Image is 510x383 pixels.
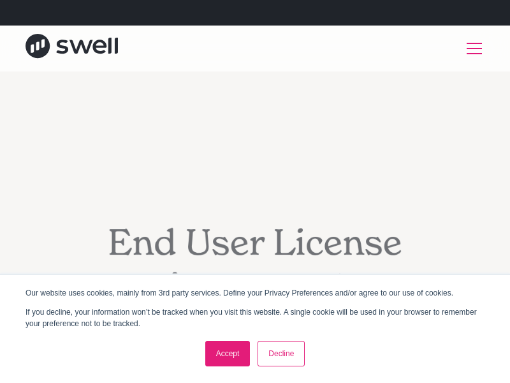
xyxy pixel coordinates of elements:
p: If you decline, your information won’t be tracked when you visit this website. A single cookie wi... [25,306,484,329]
h1: End User License Agreement [20,222,490,307]
div: menu [459,33,484,64]
p: Our website uses cookies, mainly from 3rd party services. Define your Privacy Preferences and/or ... [25,287,484,299]
a: home [25,34,118,63]
a: Decline [258,341,305,366]
a: Accept [205,341,251,366]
